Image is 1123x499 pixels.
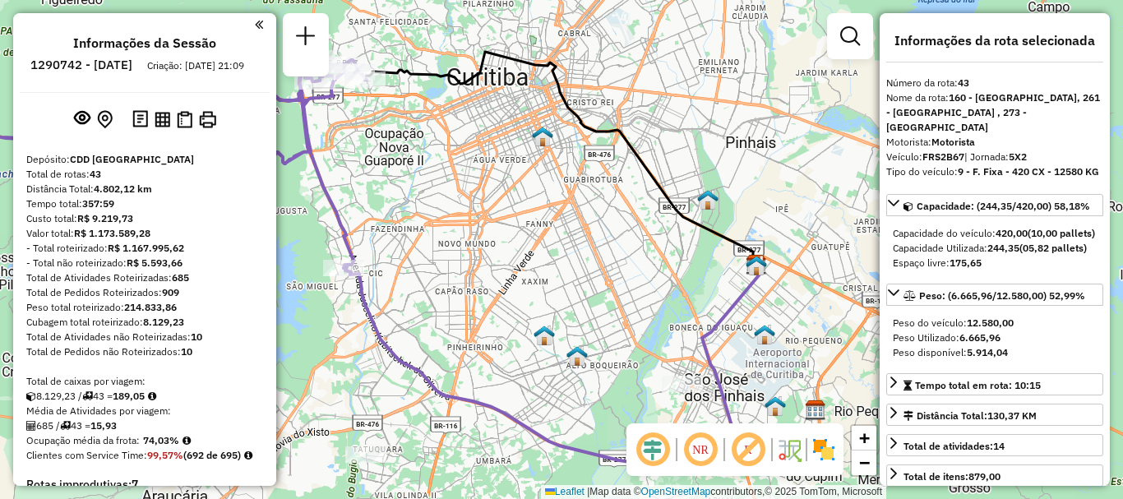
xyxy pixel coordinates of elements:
strong: 175,65 [950,256,982,269]
div: Número da rota: [886,76,1103,90]
strong: 685 [172,271,189,284]
strong: (05,82 pallets) [1019,242,1087,254]
a: Tempo total em rota: 10:15 [886,373,1103,395]
h4: Rotas improdutivas: [26,478,263,492]
div: Total de Pedidos não Roteirizados: [26,344,263,359]
button: Centralizar mapa no depósito ou ponto de apoio [94,107,116,132]
div: Total de itens: [903,469,1001,484]
strong: 4.802,12 km [94,183,152,195]
a: Capacidade: (244,35/420,00) 58,18% [886,194,1103,216]
div: Veículo: [886,150,1103,164]
div: Cubagem total roteirizado: [26,315,263,330]
a: Exibir filtros [834,20,867,53]
div: Total de Pedidos Roteirizados: [26,285,263,300]
span: 130,37 KM [987,409,1037,422]
strong: CDD [GEOGRAPHIC_DATA] [70,153,194,165]
button: Visualizar relatório de Roteirização [151,108,173,130]
strong: 214.833,86 [124,301,177,313]
div: Motorista: [886,135,1103,150]
i: Cubagem total roteirizado [26,391,36,401]
div: Total de rotas: [26,167,263,182]
img: Warecloud São José dos Pinhais - AVIAÇÃO [754,324,775,345]
strong: 43 [958,76,969,89]
img: CDD Curitiba [746,254,767,275]
img: CDD SJ Pinhais [805,400,826,421]
button: Exibir sessão original [71,106,94,132]
div: Valor total: [26,226,263,241]
strong: 244,35 [987,242,1019,254]
img: Warecloud Pinhais - CAJURU [697,189,719,210]
strong: 14 [993,440,1005,452]
span: Ocupação média da frota: [26,434,140,446]
span: | Jornada: [964,150,1027,163]
button: Visualizar Romaneio [173,108,196,132]
div: Atividade não roteirizada - VALDECI LAMARI [662,376,703,392]
button: Imprimir Rotas [196,108,220,132]
img: Fluxo de ruas [776,437,802,463]
strong: Motorista [931,136,975,148]
button: Logs desbloquear sessão [129,107,151,132]
span: Peso: (6.665,96/12.580,00) 52,99% [919,289,1085,302]
a: Zoom in [852,426,876,450]
strong: (692 de 695) [183,449,241,461]
strong: 9 - F. Fixa - 420 CX - 12580 KG [958,165,1099,178]
div: Espaço livre: [893,256,1097,270]
strong: 5.914,04 [967,346,1008,358]
a: Zoom out [852,450,876,475]
a: OpenStreetMap [641,486,711,497]
img: Warecloud Pinheirinho I - XAXIM [534,325,555,346]
a: Leaflet [545,486,585,497]
div: Custo total: [26,211,263,226]
span: − [859,452,870,473]
a: Distância Total:130,37 KM [886,404,1103,426]
strong: 357:59 [82,197,114,210]
img: 704 UDC Full Brasilio [532,126,553,147]
h4: Informações da Sessão [73,35,216,51]
strong: 160 - [GEOGRAPHIC_DATA], 261 - [GEOGRAPHIC_DATA] , 273 - [GEOGRAPHIC_DATA] [886,91,1100,133]
div: Peso total roteirizado: [26,300,263,315]
div: Tipo do veículo: [886,164,1103,179]
div: Capacidade do veículo: [893,226,1097,241]
strong: FRS2B67 [922,150,964,163]
div: Nome da rota: [886,90,1103,135]
span: Exibir rótulo [728,430,768,469]
a: Total de atividades:14 [886,434,1103,456]
strong: 879,00 [968,470,1001,483]
div: Tempo total: [26,196,263,211]
strong: 7 [132,477,138,492]
div: Total de Atividades não Roteirizadas: [26,330,263,344]
div: Distância Total: [26,182,263,196]
span: Clientes com Service Time: [26,449,147,461]
strong: R$ 1.173.589,28 [74,227,150,239]
strong: R$ 1.167.995,62 [108,242,184,254]
div: Map data © contributors,© 2025 TomTom, Microsoft [541,485,886,499]
strong: 6.665,96 [959,331,1001,344]
i: Meta Caixas/viagem: 185,87 Diferença: 3,18 [148,391,156,401]
em: Rotas cross docking consideradas [244,450,252,460]
div: Total de Atividades Roteirizadas: [26,270,263,285]
div: Atividade não roteirizada - AMGC COMERCIO DE MED [345,446,386,463]
strong: 5X2 [1009,150,1027,163]
img: FAD CDD Curitiba [746,255,767,276]
a: Nova sessão e pesquisa [289,20,322,57]
img: Warecloud Pinheirinho III - ALTO BOQUEIRÃO [566,345,588,367]
a: Clique aqui para minimizar o painel [255,15,263,34]
a: Total de itens:879,00 [886,464,1103,487]
i: Total de rotas [60,421,71,431]
div: Distância Total: [903,409,1037,423]
strong: 99,57% [147,449,183,461]
div: Criação: [DATE] 21:09 [141,58,251,73]
h4: Informações da rota selecionada [886,33,1103,49]
div: - Total não roteirizado: [26,256,263,270]
a: Peso: (6.665,96/12.580,00) 52,99% [886,284,1103,306]
strong: 12.580,00 [967,316,1014,329]
i: Total de rotas [82,391,93,401]
strong: 15,93 [90,419,117,432]
span: Tempo total em rota: 10:15 [915,379,1041,391]
img: São Jose dos Pinhais [765,395,786,417]
div: - Total roteirizado: [26,241,263,256]
strong: R$ 9.219,73 [77,212,133,224]
span: Ocultar deslocamento [633,430,672,469]
strong: 189,05 [113,390,145,402]
div: Capacidade: (244,35/420,00) 58,18% [886,219,1103,277]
